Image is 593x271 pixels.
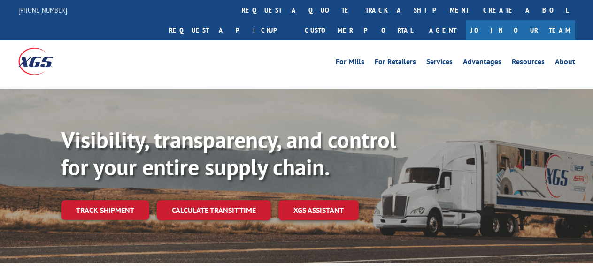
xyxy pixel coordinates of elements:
[463,58,501,68] a: Advantages
[61,125,396,181] b: Visibility, transparency, and control for your entire supply chain.
[420,20,466,40] a: Agent
[555,58,575,68] a: About
[512,58,545,68] a: Resources
[466,20,575,40] a: Join Our Team
[157,200,271,220] a: Calculate transit time
[336,58,364,68] a: For Mills
[375,58,416,68] a: For Retailers
[278,200,359,220] a: XGS ASSISTANT
[61,200,149,220] a: Track shipment
[18,5,67,15] a: [PHONE_NUMBER]
[426,58,453,68] a: Services
[162,20,298,40] a: Request a pickup
[298,20,420,40] a: Customer Portal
